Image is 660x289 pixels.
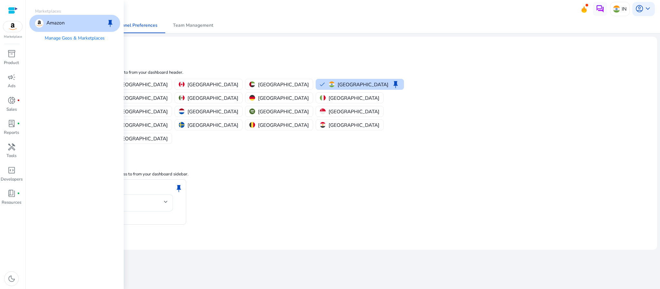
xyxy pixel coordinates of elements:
img: se.svg [179,122,185,128]
p: [GEOGRAPHIC_DATA] [329,108,379,115]
h4: Geographies [34,61,446,67]
p: [GEOGRAPHIC_DATA] [117,135,168,142]
img: ca.svg [179,81,185,87]
p: IN [622,3,627,14]
p: Tools [6,153,16,159]
h2: Channel Preferences [34,42,446,52]
p: Choose the Geographies you'd like quick access to from your dashboard header. [34,70,446,76]
p: [GEOGRAPHIC_DATA] [117,108,168,115]
span: fiber_manual_record [17,122,20,125]
p: [GEOGRAPHIC_DATA] [117,81,168,88]
p: [GEOGRAPHIC_DATA] [258,108,309,115]
img: be.svg [249,122,255,128]
p: Choose the marketplace(s) you'd like quick access to from your dashboard sidebar. [34,171,652,178]
img: in.svg [329,81,335,87]
img: de.svg [249,95,255,101]
span: code_blocks [7,166,16,174]
p: [GEOGRAPHIC_DATA] [329,122,379,128]
p: [GEOGRAPHIC_DATA] [117,122,168,128]
img: eg.svg [320,122,326,128]
img: nl.svg [179,108,185,114]
span: inventory_2 [7,50,16,58]
span: Channel Preferences [114,23,158,28]
img: ae.svg [249,81,255,87]
p: [GEOGRAPHIC_DATA] [187,95,238,101]
p: Developers [1,176,23,183]
p: Product [4,60,19,66]
span: dark_mode [7,275,16,283]
span: account_circle [635,5,644,13]
h4: Marketplaces [34,162,652,169]
span: book_4 [7,189,16,198]
span: keep [175,184,183,192]
span: keyboard_arrow_down [644,5,652,13]
img: mx.svg [179,95,185,101]
span: keep [106,19,114,27]
span: lab_profile [7,119,16,128]
img: amazon.svg [35,19,43,27]
span: fiber_manual_record [17,99,20,102]
p: Sales [6,107,17,113]
p: [GEOGRAPHIC_DATA] [258,122,309,128]
p: Reports [4,130,19,136]
p: Ads [8,83,15,89]
p: [GEOGRAPHIC_DATA] [338,81,388,88]
img: it.svg [320,95,326,101]
p: [GEOGRAPHIC_DATA] [187,108,238,115]
p: [GEOGRAPHIC_DATA] [258,81,309,88]
p: Amazon [46,19,65,27]
p: [GEOGRAPHIC_DATA] [258,95,309,101]
span: handyman [7,143,16,151]
span: donut_small [7,96,16,105]
span: keep [391,80,400,89]
span: Team Management [173,23,213,28]
p: [GEOGRAPHIC_DATA] [117,95,168,101]
p: Marketplace [4,34,22,39]
p: Resources [2,200,21,206]
span: campaign [7,73,16,81]
img: amazon.svg [3,21,23,32]
span: fiber_manual_record [17,192,20,195]
img: sa.svg [249,108,255,114]
a: Manage Geos & Marketplaces [39,32,110,45]
p: [GEOGRAPHIC_DATA] [329,95,379,101]
p: [GEOGRAPHIC_DATA] [187,122,238,128]
p: Marketplaces [29,8,120,15]
p: [GEOGRAPHIC_DATA] [187,81,238,88]
img: in.svg [613,5,620,13]
img: sg.svg [320,108,326,114]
